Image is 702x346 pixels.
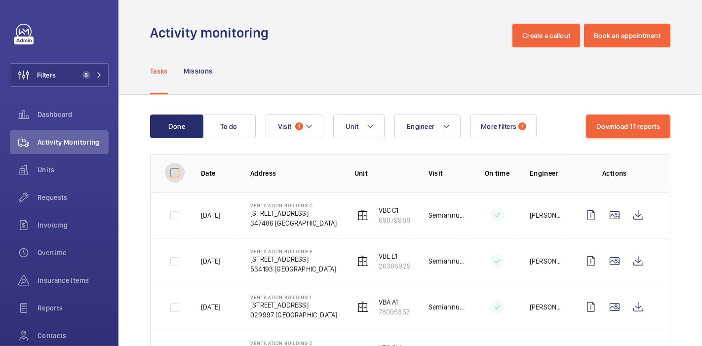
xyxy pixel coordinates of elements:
[250,248,336,254] p: Ventilation Building E
[250,218,337,228] p: 347486 [GEOGRAPHIC_DATA]
[429,168,465,178] p: Visit
[295,122,303,130] span: 1
[201,168,234,178] p: Date
[379,215,410,225] p: 69079988
[480,168,514,178] p: On time
[150,24,274,42] h1: Activity monitoring
[250,310,337,320] p: 029997 [GEOGRAPHIC_DATA]
[379,261,411,271] p: 26386929
[354,168,413,178] p: Unit
[530,256,563,266] p: [PERSON_NAME]
[333,115,385,138] button: Unit
[357,255,369,267] img: elevator.svg
[38,248,109,258] span: Overtime
[201,210,220,220] p: [DATE]
[250,208,337,218] p: [STREET_ADDRESS]
[379,251,411,261] p: VBE E1
[201,302,220,312] p: [DATE]
[530,210,563,220] p: [PERSON_NAME]
[38,165,109,175] span: Units
[512,24,580,47] button: Create a callout
[250,294,337,300] p: Ventilation Building 1
[379,205,410,215] p: VBC C1
[346,122,358,130] span: Unit
[429,210,465,220] p: Semiannual maintenance
[357,301,369,313] img: elevator.svg
[82,71,90,79] span: 8
[38,275,109,285] span: Insurance items
[184,66,213,76] p: Missions
[38,303,109,313] span: Reports
[250,300,337,310] p: [STREET_ADDRESS]
[38,220,109,230] span: Invoicing
[37,70,56,80] span: Filters
[38,137,109,147] span: Activity Monitoring
[357,209,369,221] img: elevator.svg
[202,115,256,138] button: To do
[38,331,109,341] span: Contacts
[10,63,109,87] button: Filters8
[150,66,168,76] p: Tasks
[586,115,670,138] button: Download 11 reports
[429,256,465,266] p: Semiannual maintenance
[584,24,670,47] button: Book an appointment
[579,168,650,178] p: Actions
[38,192,109,202] span: Requests
[518,122,526,130] span: 1
[250,340,336,346] p: Ventilation Building 2
[530,302,563,312] p: [PERSON_NAME]
[250,254,336,264] p: [STREET_ADDRESS]
[481,122,516,130] span: More filters
[150,115,203,138] button: Done
[266,115,323,138] button: Visit1
[201,256,220,266] p: [DATE]
[530,168,563,178] p: Engineer
[379,297,410,307] p: VBA A1
[250,264,336,274] p: 534193 [GEOGRAPHIC_DATA]
[394,115,461,138] button: Engineer
[407,122,434,130] span: Engineer
[379,307,410,317] p: 78095357
[278,122,291,130] span: Visit
[250,202,337,208] p: Ventilation Building C
[429,302,465,312] p: Semiannual maintenance
[250,168,339,178] p: Address
[470,115,537,138] button: More filters1
[38,110,109,119] span: Dashboard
